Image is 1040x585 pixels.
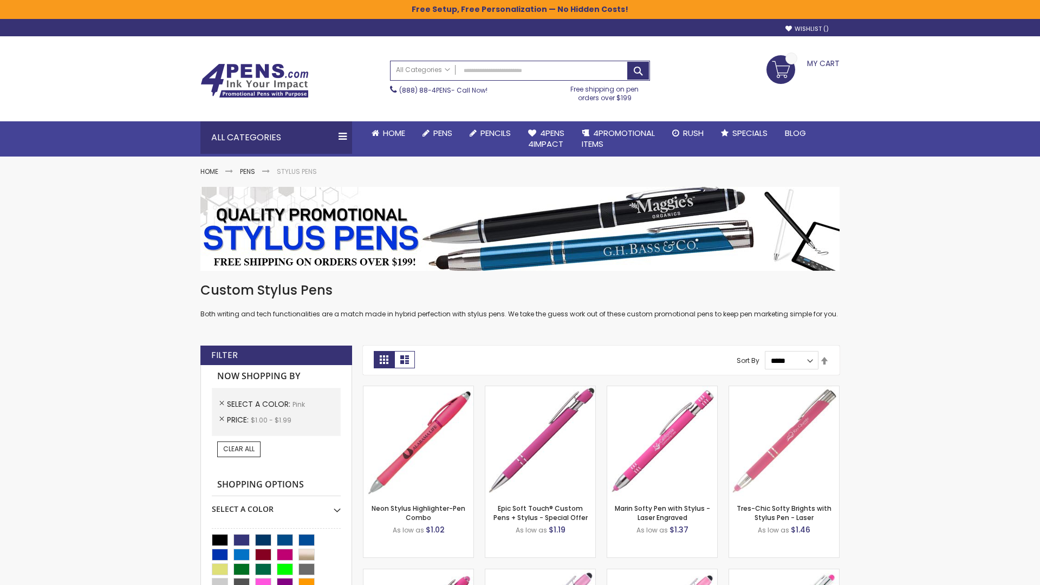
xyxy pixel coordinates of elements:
[607,386,717,496] img: Marin Softy Pen with Stylus - Laser Engraved-Pink
[758,525,789,535] span: As low as
[292,400,305,409] span: Pink
[729,386,839,395] a: Tres-Chic Softy Brights with Stylus Pen - Laser-Pink
[372,504,465,522] a: Neon Stylus Highlighter-Pen Combo
[227,414,251,425] span: Price
[607,569,717,578] a: Ellipse Stylus Pen - ColorJet-Pink
[363,386,473,395] a: Neon Stylus Highlighter-Pen Combo-Pink
[223,444,255,453] span: Clear All
[480,127,511,139] span: Pencils
[549,524,565,535] span: $1.19
[383,127,405,139] span: Home
[776,121,815,145] a: Blog
[414,121,461,145] a: Pens
[212,365,341,388] strong: Now Shopping by
[607,386,717,395] a: Marin Softy Pen with Stylus - Laser Engraved-Pink
[363,386,473,496] img: Neon Stylus Highlighter-Pen Combo-Pink
[200,167,218,176] a: Home
[732,127,768,139] span: Specials
[217,441,261,457] a: Clear All
[200,282,840,319] div: Both writing and tech functionalities are a match made in hybrid perfection with stylus pens. We ...
[528,127,564,149] span: 4Pens 4impact
[712,121,776,145] a: Specials
[785,127,806,139] span: Blog
[200,187,840,271] img: Stylus Pens
[791,524,810,535] span: $1.46
[729,386,839,496] img: Tres-Chic Softy Brights with Stylus Pen - Laser-Pink
[737,356,759,365] label: Sort By
[582,127,655,149] span: 4PROMOTIONAL ITEMS
[573,121,664,157] a: 4PROMOTIONALITEMS
[227,399,292,409] span: Select A Color
[664,121,712,145] a: Rush
[485,386,595,395] a: 4P-MS8B-Pink
[485,569,595,578] a: Ellipse Stylus Pen - LaserMax-Pink
[240,167,255,176] a: Pens
[785,25,829,33] a: Wishlist
[393,525,424,535] span: As low as
[615,504,710,522] a: Marin Softy Pen with Stylus - Laser Engraved
[374,351,394,368] strong: Grid
[519,121,573,157] a: 4Pens4impact
[251,415,291,425] span: $1.00 - $1.99
[212,496,341,515] div: Select A Color
[277,167,317,176] strong: Stylus Pens
[212,473,341,497] strong: Shopping Options
[669,524,688,535] span: $1.37
[363,121,414,145] a: Home
[391,61,456,79] a: All Categories
[363,569,473,578] a: Ellipse Softy Brights with Stylus Pen - Laser-Pink
[485,386,595,496] img: 4P-MS8B-Pink
[493,504,588,522] a: Epic Soft Touch® Custom Pens + Stylus - Special Offer
[461,121,519,145] a: Pencils
[516,525,547,535] span: As low as
[737,504,831,522] a: Tres-Chic Softy Brights with Stylus Pen - Laser
[636,525,668,535] span: As low as
[426,524,445,535] span: $1.02
[200,63,309,98] img: 4Pens Custom Pens and Promotional Products
[433,127,452,139] span: Pens
[683,127,704,139] span: Rush
[729,569,839,578] a: Tres-Chic Softy with Stylus Top Pen - ColorJet-Pink
[211,349,238,361] strong: Filter
[399,86,487,95] span: - Call Now!
[200,282,840,299] h1: Custom Stylus Pens
[396,66,450,74] span: All Categories
[560,81,651,102] div: Free shipping on pen orders over $199
[399,86,451,95] a: (888) 88-4PENS
[200,121,352,154] div: All Categories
